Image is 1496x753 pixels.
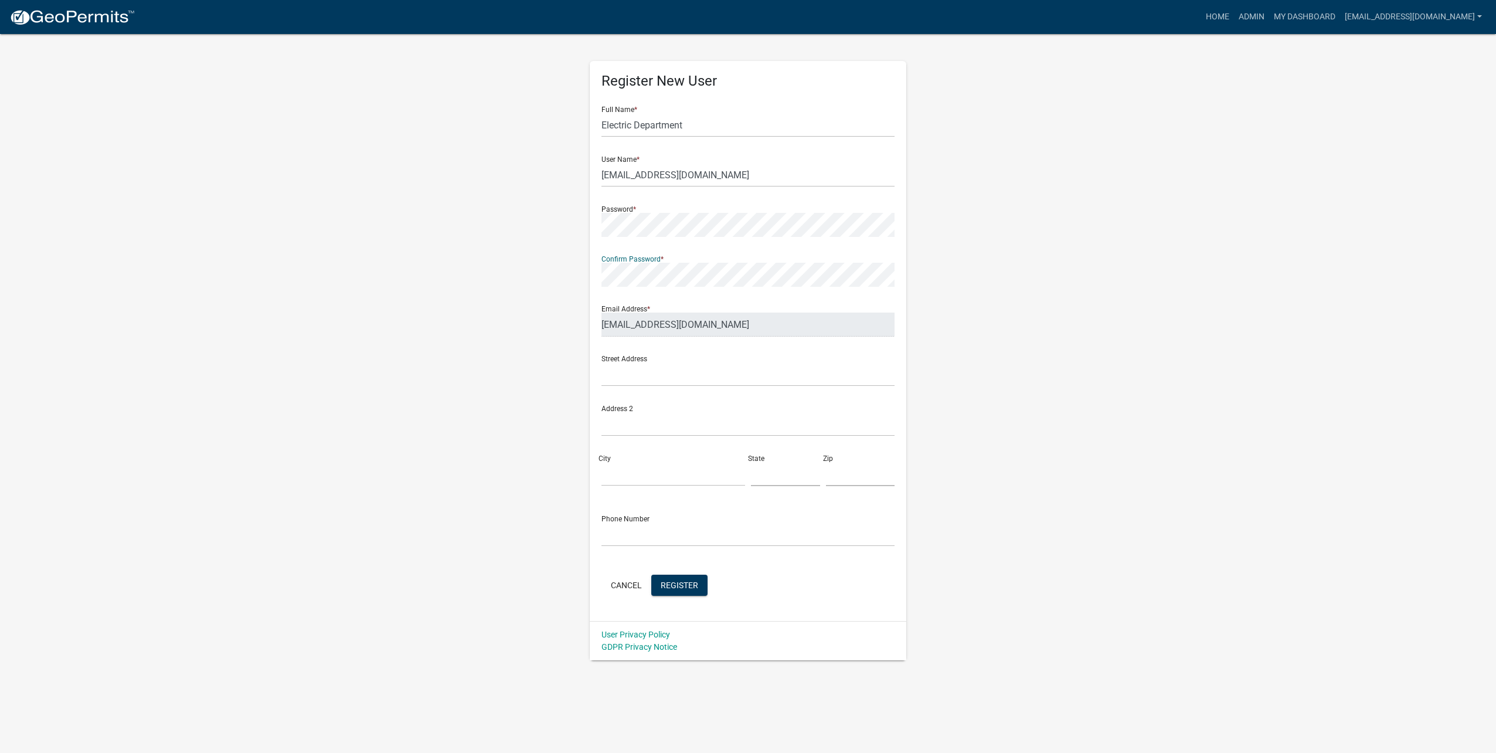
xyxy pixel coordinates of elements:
[1269,6,1340,28] a: My Dashboard
[601,575,651,596] button: Cancel
[601,73,895,90] h5: Register New User
[661,580,698,589] span: Register
[651,575,708,596] button: Register
[601,642,677,652] a: GDPR Privacy Notice
[1234,6,1269,28] a: Admin
[601,630,670,639] a: User Privacy Policy
[1201,6,1234,28] a: Home
[1340,6,1487,28] a: [EMAIL_ADDRESS][DOMAIN_NAME]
